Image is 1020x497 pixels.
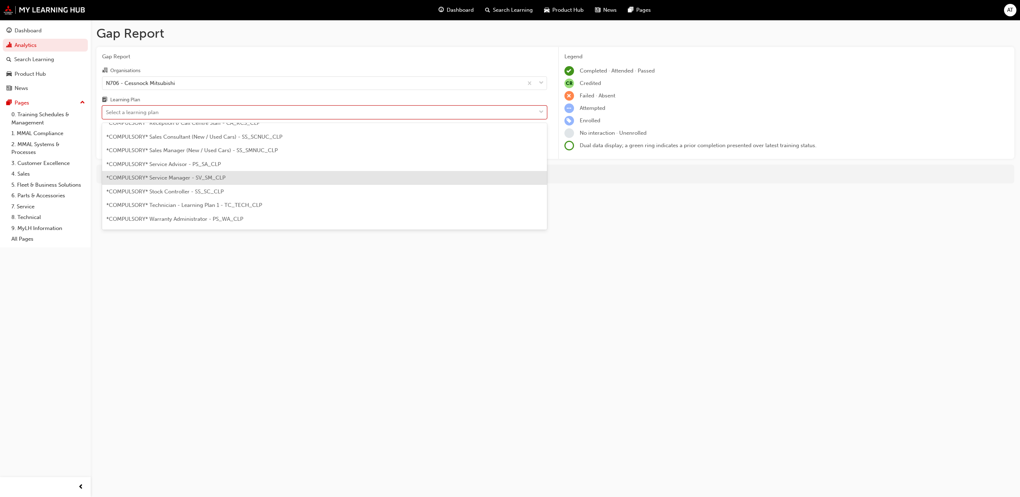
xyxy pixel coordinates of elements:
span: down-icon [539,108,544,117]
span: prev-icon [78,483,84,492]
span: down-icon [539,79,544,88]
div: Product Hub [15,70,46,78]
a: 2. MMAL Systems & Processes [9,139,88,158]
div: N706 - Cessnock Mitsubishi [106,79,175,87]
div: Learning Plan [110,96,140,103]
button: AT [1004,4,1016,16]
span: learningRecordVerb_FAIL-icon [564,91,574,101]
div: Pages [15,99,29,107]
span: *COMPULSORY* Sales Consultant (New / Used Cars) - SS_SCNUC_CLP [106,134,282,140]
span: Gap Report [102,53,547,61]
span: car-icon [544,6,549,15]
span: *COMPULSORY* Sales Manager (New / Used Cars) - SS_SMNUC_CLP [106,147,278,154]
a: 1. MMAL Compliance [9,128,88,139]
button: Pages [3,96,88,109]
span: learningRecordVerb_NONE-icon [564,128,574,138]
span: AT [1007,6,1013,14]
span: news-icon [595,6,600,15]
a: car-iconProduct Hub [538,3,589,17]
span: learningRecordVerb_ATTEMPT-icon [564,103,574,113]
a: 0. Training Schedules & Management [9,109,88,128]
div: News [15,84,28,92]
span: null-icon [564,79,574,88]
span: *COMPULSORY* Service Manager - SV_SM_CLP [106,175,225,181]
span: Enrolled [580,117,600,124]
span: Failed · Absent [580,92,615,99]
span: Product Hub [552,6,584,14]
a: guage-iconDashboard [433,3,479,17]
img: mmal [4,5,85,15]
a: Product Hub [3,68,88,81]
div: Search Learning [14,55,54,64]
a: 4. Sales [9,169,88,180]
a: News [3,82,88,95]
span: Pages [636,6,651,14]
div: Dashboard [15,27,42,35]
a: news-iconNews [589,3,622,17]
span: No interaction · Unenrolled [580,130,647,136]
a: 9. MyLH Information [9,223,88,234]
span: organisation-icon [102,68,107,74]
a: Analytics [3,39,88,52]
span: *COMPULSORY* Warranty Administrator - PS_WA_CLP [106,216,243,222]
a: pages-iconPages [622,3,657,17]
span: Dual data display; a green ring indicates a prior completion presented over latest training status. [580,142,817,149]
span: learningRecordVerb_COMPLETE-icon [564,66,574,76]
span: *COMPULSORY* Reception & Call Centre Staff - CA_RCS_CLP [106,120,260,126]
span: *COMPULSORY* Workshop Supervisor / Foreperson - Learning Plan 1 - TC_WSF_CLP [106,229,318,236]
button: DashboardAnalyticsSearch LearningProduct HubNews [3,23,88,96]
span: Dashboard [447,6,474,14]
span: Credited [580,80,601,86]
span: pages-icon [628,6,633,15]
a: search-iconSearch Learning [479,3,538,17]
a: 3. Customer Excellence [9,158,88,169]
div: Organisations [110,67,140,74]
span: Attempted [580,105,605,111]
div: Select a learning plan [106,108,159,117]
span: search-icon [485,6,490,15]
span: Completed · Attended · Passed [580,68,655,74]
span: *COMPULSORY* Technician - Learning Plan 1 - TC_TECH_CLP [106,202,262,208]
span: *COMPULSORY* Stock Controller - SS_SC_CLP [106,188,224,195]
a: 8. Technical [9,212,88,223]
span: up-icon [80,98,85,107]
span: learningRecordVerb_ENROLL-icon [564,116,574,125]
span: News [603,6,617,14]
span: learningplan-icon [102,97,107,103]
a: Search Learning [3,53,88,66]
a: Dashboard [3,24,88,37]
span: search-icon [6,57,11,63]
span: chart-icon [6,42,12,49]
div: Legend [564,53,1009,61]
a: 5. Fleet & Business Solutions [9,180,88,191]
span: pages-icon [6,100,12,106]
span: news-icon [6,85,12,92]
a: All Pages [9,234,88,245]
span: car-icon [6,71,12,78]
span: Search Learning [493,6,533,14]
h1: Gap Report [96,26,1014,41]
span: guage-icon [6,28,12,34]
span: guage-icon [439,6,444,15]
div: For more in-depth analysis and data download, go to [102,170,1009,178]
a: 7. Service [9,201,88,212]
span: *COMPULSORY* Service Advisor - PS_SA_CLP [106,161,221,167]
a: 6. Parts & Accessories [9,190,88,201]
